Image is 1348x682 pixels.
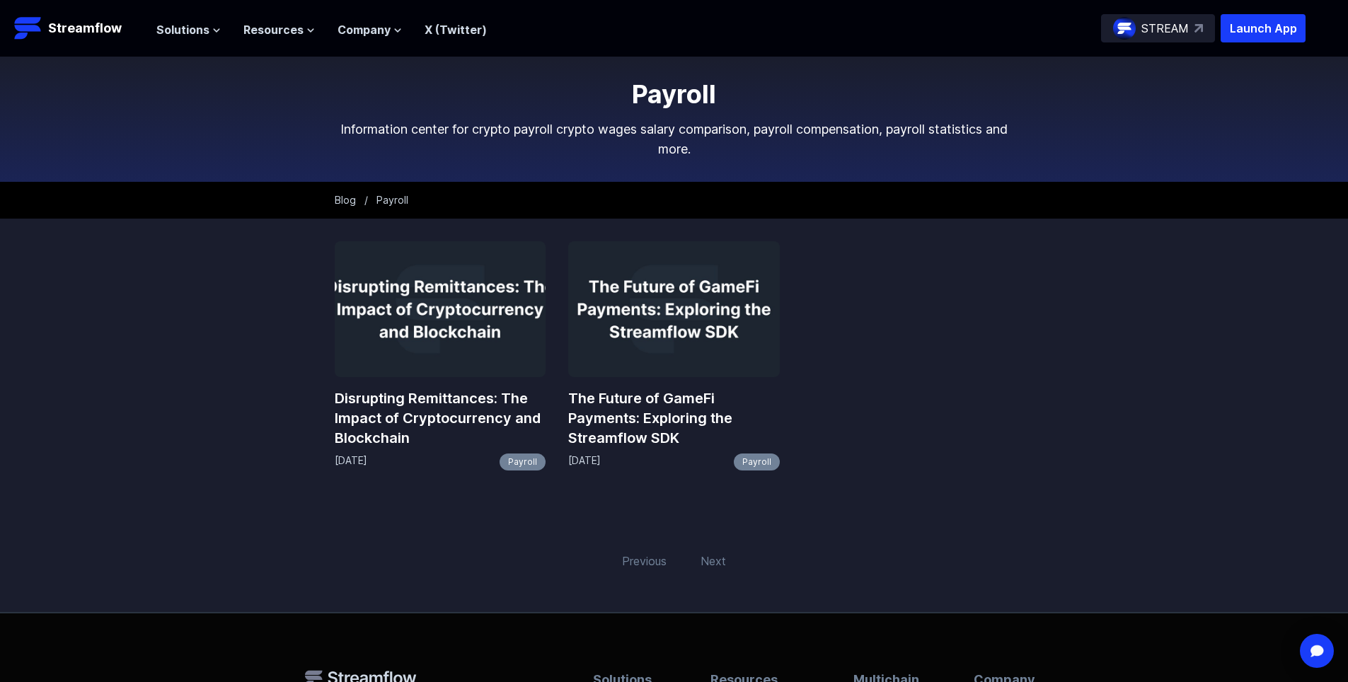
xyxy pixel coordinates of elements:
[156,21,209,38] span: Solutions
[1194,24,1203,33] img: top-right-arrow.svg
[243,21,315,38] button: Resources
[48,18,122,38] p: Streamflow
[335,120,1014,159] p: Information center for crypto payroll crypto wages salary comparison, payroll compensation, payro...
[500,453,546,470] a: Payroll
[14,14,42,42] img: Streamflow Logo
[335,80,1014,108] h1: Payroll
[335,241,546,377] img: Disrupting Remittances: The Impact of Cryptocurrency and Blockchain
[613,544,675,578] span: Previous
[14,14,142,42] a: Streamflow
[335,453,367,470] p: [DATE]
[425,23,487,37] a: X (Twitter)
[568,453,601,470] p: [DATE]
[1300,634,1334,668] div: Open Intercom Messenger
[1113,17,1136,40] img: streamflow-logo-circle.png
[338,21,391,38] span: Company
[734,453,780,470] a: Payroll
[335,194,356,206] a: Blog
[1141,20,1189,37] p: STREAM
[1101,14,1215,42] a: STREAM
[156,21,221,38] button: Solutions
[1221,14,1306,42] button: Launch App
[364,194,368,206] span: /
[692,544,735,578] span: Next
[568,388,780,448] a: The Future of GameFi Payments: Exploring the Streamflow SDK
[376,194,408,206] span: Payroll
[568,241,780,377] img: The Future of GameFi Payments: Exploring the Streamflow SDK
[338,21,402,38] button: Company
[243,21,304,38] span: Resources
[335,388,546,448] a: Disrupting Remittances: The Impact of Cryptocurrency and Blockchain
